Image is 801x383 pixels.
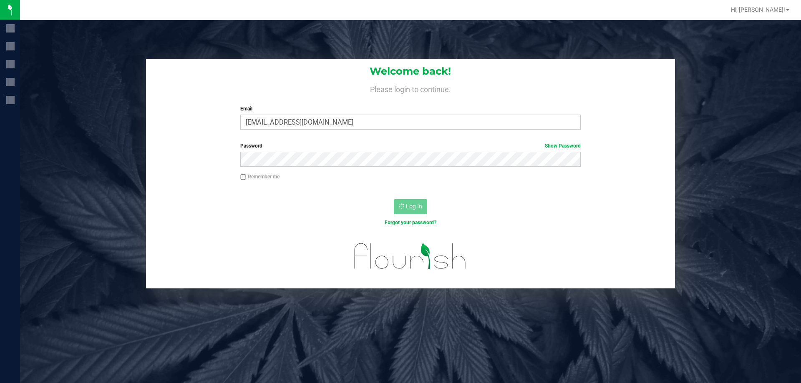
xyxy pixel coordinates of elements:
[240,105,580,113] label: Email
[344,235,476,278] img: flourish_logo.svg
[385,220,436,225] a: Forgot your password?
[146,83,675,93] h4: Please login to continue.
[240,173,280,180] label: Remember me
[240,143,262,149] span: Password
[394,199,427,214] button: Log In
[545,143,581,149] a: Show Password
[406,203,422,210] span: Log In
[240,174,246,180] input: Remember me
[146,66,675,77] h1: Welcome back!
[731,6,785,13] span: Hi, [PERSON_NAME]!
